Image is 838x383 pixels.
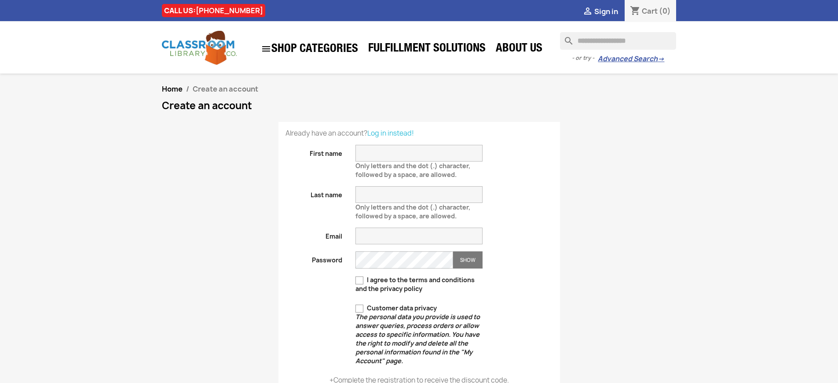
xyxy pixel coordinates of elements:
a: [PHONE_NUMBER] [196,6,263,15]
input: Search [560,32,676,50]
a: Advanced Search→ [598,55,664,63]
h1: Create an account [162,100,677,111]
i:  [582,7,593,17]
span: Create an account [193,84,258,94]
span: (0) [659,6,671,16]
label: Password [279,251,349,265]
span: → [658,55,664,63]
a: About Us [491,41,547,58]
label: First name [279,145,349,158]
div: CALL US: [162,4,265,17]
i:  [261,44,271,54]
span: Cart [642,6,658,16]
a: Fulfillment Solutions [364,41,490,58]
a: Home [162,84,183,94]
span: Sign in [594,7,618,16]
label: Last name [279,186,349,199]
img: Classroom Library Company [162,31,237,65]
a:  Sign in [582,7,618,16]
a: SHOP CATEGORIES [256,39,362,59]
label: I agree to the terms and conditions and the privacy policy [355,276,483,293]
a: Log in instead! [367,129,414,138]
span: - or try - [572,54,598,63]
i: search [560,32,571,43]
em: The personal data you provide is used to answer queries, process orders or allow access to specif... [355,313,480,365]
button: Show [453,251,483,269]
span: Only letters and the dot (.) character, followed by a space, are allowed. [355,199,470,220]
label: Customer data privacy [355,304,483,365]
span: Only letters and the dot (.) character, followed by a space, are allowed. [355,158,470,179]
label: Email [279,228,349,241]
i: shopping_cart [630,6,640,17]
input: Password input [355,251,453,269]
p: Already have an account? [285,129,553,138]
